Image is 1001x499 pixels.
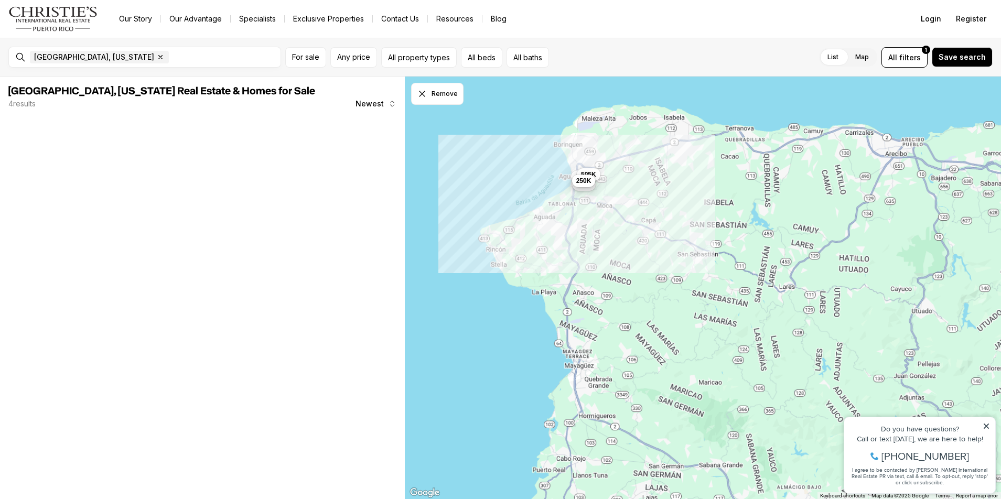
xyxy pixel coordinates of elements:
a: Resources [428,12,482,26]
button: Dismiss drawing [411,83,464,105]
span: I agree to be contacted by [PERSON_NAME] International Real Estate PR via text, call & email. To ... [13,64,149,84]
label: List [819,48,847,67]
span: Login [921,15,941,23]
button: Newest [349,93,403,114]
span: 115K [576,180,591,189]
div: Do you have questions? [11,24,152,31]
button: Any price [330,47,377,68]
button: Contact Us [373,12,427,26]
button: 450K [571,170,595,182]
span: Newest [356,100,384,108]
span: Save search [939,53,986,61]
img: logo [8,6,98,31]
a: Our Story [111,12,160,26]
button: All baths [507,47,549,68]
label: Map [847,48,877,67]
button: All beds [461,47,502,68]
p: 4 results [8,100,36,108]
button: Register [950,8,993,29]
span: Any price [337,53,370,61]
button: 115K [572,178,595,191]
button: 250K [572,175,595,187]
span: 450K [575,172,590,180]
span: Register [956,15,986,23]
span: [PHONE_NUMBER] [43,49,131,60]
span: [GEOGRAPHIC_DATA], [US_STATE] [34,53,154,61]
a: Blog [482,12,515,26]
span: [GEOGRAPHIC_DATA], [US_STATE] Real Estate & Homes for Sale [8,86,315,96]
span: 250K [576,177,591,185]
a: Exclusive Properties [285,12,372,26]
button: Allfilters1 [881,47,928,68]
a: Our Advantage [161,12,230,26]
a: Specialists [231,12,284,26]
span: filters [899,52,921,63]
button: For sale [285,47,326,68]
span: 595K [580,170,596,178]
div: Call or text [DATE], we are here to help! [11,34,152,41]
button: Save search [932,47,993,67]
button: 595K [576,168,600,180]
button: Login [914,8,948,29]
span: For sale [292,53,319,61]
span: All [888,52,897,63]
button: All property types [381,47,457,68]
span: 1 [925,46,927,54]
